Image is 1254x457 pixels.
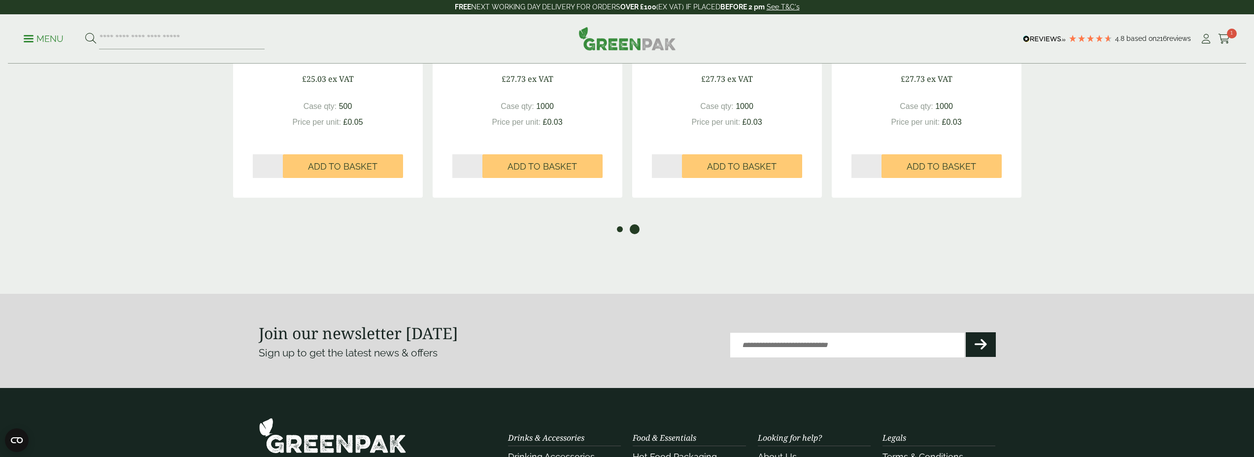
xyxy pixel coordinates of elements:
bdi: 30.04 [291,51,323,66]
span: Price per unit: [891,118,940,126]
bdi: 0.03 [942,118,962,126]
span: £ [302,73,306,84]
span: 4.8 [1115,35,1126,42]
bdi: 27.73 [701,73,725,84]
span: inc VAT [925,51,964,66]
strong: OVER £100 [620,3,656,11]
span: £ [690,51,696,66]
span: Price per unit: [691,118,740,126]
span: £ [490,51,496,66]
button: 2 of 2 [630,224,640,234]
span: Add to Basket [707,161,777,172]
strong: Join our newsletter [DATE] [259,322,458,344]
span: Case qty: [900,102,933,110]
span: £ [901,73,905,84]
span: 1 [1227,29,1237,38]
span: £ [701,73,706,84]
button: Add to Basket [682,154,802,178]
bdi: 25.03 [302,73,326,84]
span: £ [291,51,297,66]
bdi: 33.28 [889,51,922,66]
img: GreenPak Supplies [578,27,676,50]
p: Sign up to get the latest news & offers [259,345,590,361]
a: Menu [24,33,64,43]
bdi: 27.73 [502,73,526,84]
span: 216 [1156,35,1167,42]
span: ex VAT [927,73,952,84]
span: £ [889,51,895,66]
span: Add to Basket [907,161,976,172]
span: inc VAT [326,51,365,66]
span: ex VAT [528,73,553,84]
div: 4.79 Stars [1068,34,1113,43]
button: Add to Basket [881,154,1002,178]
span: inc VAT [725,51,764,66]
span: £ [343,118,348,126]
p: Menu [24,33,64,45]
i: My Account [1200,34,1212,44]
span: Price per unit: [492,118,541,126]
strong: BEFORE 2 pm [720,3,765,11]
span: Case qty: [501,102,534,110]
a: 1 [1218,32,1230,46]
span: 1000 [935,102,953,110]
a: See T&C's [767,3,800,11]
span: Case qty: [700,102,734,110]
bdi: 0.03 [743,118,762,126]
span: 500 [339,102,352,110]
span: Case qty: [304,102,337,110]
span: Add to Basket [308,161,377,172]
strong: FREE [455,3,471,11]
span: ex VAT [328,73,354,84]
span: 1000 [536,102,554,110]
img: GreenPak Supplies [259,418,407,454]
span: inc VAT [526,51,565,66]
button: Add to Basket [482,154,603,178]
span: Price per unit: [292,118,341,126]
span: 1000 [736,102,753,110]
button: Open CMP widget [5,428,29,452]
span: Add to Basket [508,161,577,172]
bdi: 27.73 [901,73,925,84]
button: 1 of 2 [615,224,625,234]
button: Add to Basket [283,154,403,178]
span: £ [502,73,506,84]
bdi: 0.05 [343,118,363,126]
span: reviews [1167,35,1191,42]
span: Based on [1126,35,1156,42]
span: ex VAT [727,73,753,84]
i: Cart [1218,34,1230,44]
span: £ [942,118,947,126]
span: £ [743,118,747,126]
img: REVIEWS.io [1023,35,1066,42]
span: £ [543,118,547,126]
bdi: 0.03 [543,118,563,126]
bdi: 33.28 [490,51,523,66]
bdi: 33.28 [690,51,722,66]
